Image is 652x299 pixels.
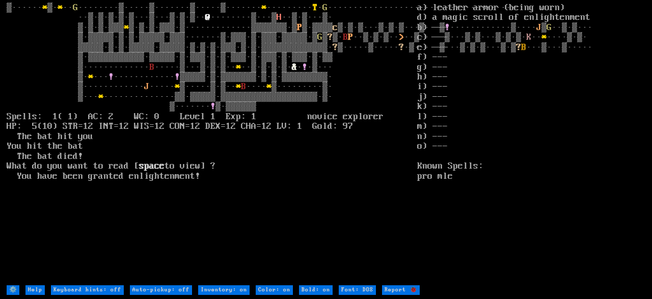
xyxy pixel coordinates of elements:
font: H [277,12,282,22]
font: P [297,22,302,33]
font: & [292,62,297,72]
input: Report 🐞 [382,285,420,295]
font: ! [108,72,114,82]
stats: a) leather armor (being worn) d) a magic scroll of enlightenment b) --- c) --- e) --- f) --- g) -... [417,3,645,284]
input: Font: DOS [339,285,376,295]
font: J [144,81,149,92]
font: ? [333,42,338,52]
input: ⚙️ [7,285,19,295]
font: > [399,32,404,42]
input: Color: on [256,285,293,295]
input: Help [25,285,45,295]
font: ! [175,72,180,82]
input: Keyboard hints: off [51,285,124,295]
font: c [333,22,338,33]
font: B [149,62,154,72]
larn: ▒······ ▒· ·· ········▒·····▒·······▒·····▒······· ········· · ··································... [7,3,417,284]
font: B [343,32,348,42]
font: P [348,32,353,42]
input: Bold: on [299,285,333,295]
b: space [139,161,165,171]
font: ! [302,62,307,72]
font: T [312,3,317,13]
font: G [73,3,78,13]
font: @ [205,12,210,22]
font: ? [328,32,333,42]
font: G [317,32,322,42]
input: Inventory: on [198,285,250,295]
font: ? [399,42,404,52]
input: Auto-pickup: off [130,285,192,295]
font: B [241,81,246,92]
font: G [322,3,328,13]
font: ! [210,101,215,112]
